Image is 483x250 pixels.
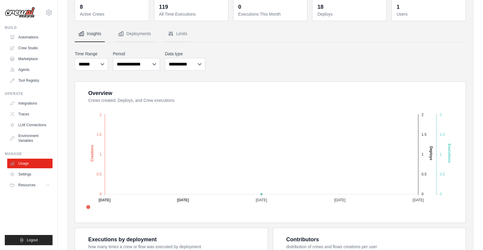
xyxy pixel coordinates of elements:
tspan: 0.5 [421,172,427,176]
tspan: 2 [100,113,102,117]
tspan: 1 [421,152,424,157]
text: Creations [90,145,94,162]
dt: Crews created, Deploys, and Crew executions [88,97,458,103]
button: Deployments [114,26,155,42]
dt: Executions This Month [238,11,304,17]
a: Marketplace [7,54,53,64]
a: Tool Registry [7,76,53,85]
div: Overview [88,89,112,97]
tspan: 2 [421,113,424,117]
tspan: [DATE] [256,198,267,202]
tspan: [DATE] [177,198,189,202]
a: Agents [7,65,53,75]
a: Integrations [7,99,53,108]
a: Crew Studio [7,43,53,53]
label: Data type [165,51,205,57]
div: 1 [397,3,400,11]
tspan: 1 [100,152,102,157]
div: 119 [159,3,168,11]
a: Usage [7,159,53,168]
tspan: 2 [440,113,442,117]
tspan: [DATE] [334,198,346,202]
tspan: 0.5 [440,172,445,176]
label: Time Range [75,51,108,57]
dt: All Time Executions [159,11,225,17]
div: 18 [317,3,323,11]
span: Resources [18,183,35,187]
img: Logo [5,7,35,18]
div: Executions by deployment [88,235,157,244]
dt: how many times a crew or flow was executed by deployment [88,244,261,250]
tspan: [DATE] [412,198,424,202]
button: Insights [75,26,105,42]
div: Contributors [286,235,319,244]
tspan: 1 [440,152,442,157]
div: Build [5,25,53,30]
div: Operate [5,91,53,96]
button: Limits [164,26,191,42]
tspan: [DATE] [98,198,110,202]
tspan: 0 [440,192,442,196]
text: Deploys [429,146,433,160]
tspan: 1.5 [97,133,102,137]
tspan: 1.5 [440,133,445,137]
div: 8 [80,3,83,11]
tspan: 0 [421,192,424,196]
tspan: 0.5 [97,172,102,176]
dt: distribution of crews and flows creations per user [286,244,459,250]
nav: Tabs [75,26,466,42]
a: Traces [7,109,53,119]
div: 0 [238,3,241,11]
dt: Active Crews [80,11,145,17]
button: Resources [7,180,53,190]
tspan: 1.5 [421,133,427,137]
a: LLM Connections [7,120,53,130]
span: Logout [27,238,38,242]
a: Automations [7,32,53,42]
a: Environment Variables [7,131,53,145]
dt: Deploys [317,11,383,17]
tspan: 0 [100,192,102,196]
label: Period [113,51,160,57]
text: Executions [447,144,451,163]
div: Manage [5,151,53,156]
a: Settings [7,169,53,179]
button: Logout [5,235,53,245]
dt: Users [397,11,462,17]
